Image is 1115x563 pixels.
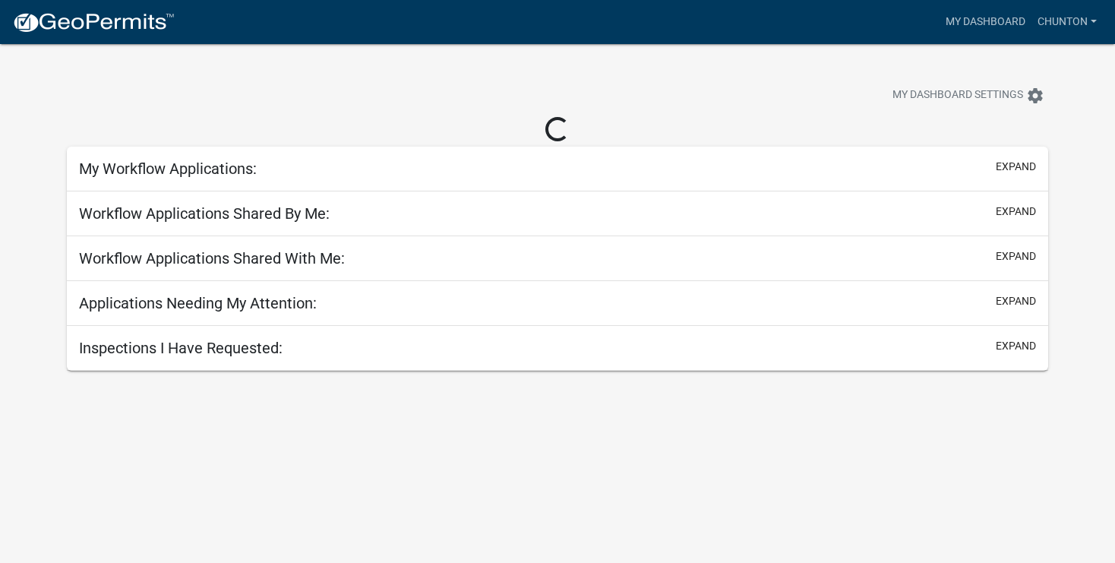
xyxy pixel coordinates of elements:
[940,8,1031,36] a: My Dashboard
[996,159,1036,175] button: expand
[996,204,1036,220] button: expand
[996,248,1036,264] button: expand
[892,87,1023,105] span: My Dashboard Settings
[996,293,1036,309] button: expand
[1031,8,1103,36] a: chunton
[79,339,283,357] h5: Inspections I Have Requested:
[996,338,1036,354] button: expand
[1026,87,1044,105] i: settings
[79,294,317,312] h5: Applications Needing My Attention:
[880,81,1057,110] button: My Dashboard Settingssettings
[79,160,257,178] h5: My Workflow Applications:
[79,204,330,223] h5: Workflow Applications Shared By Me:
[79,249,345,267] h5: Workflow Applications Shared With Me:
